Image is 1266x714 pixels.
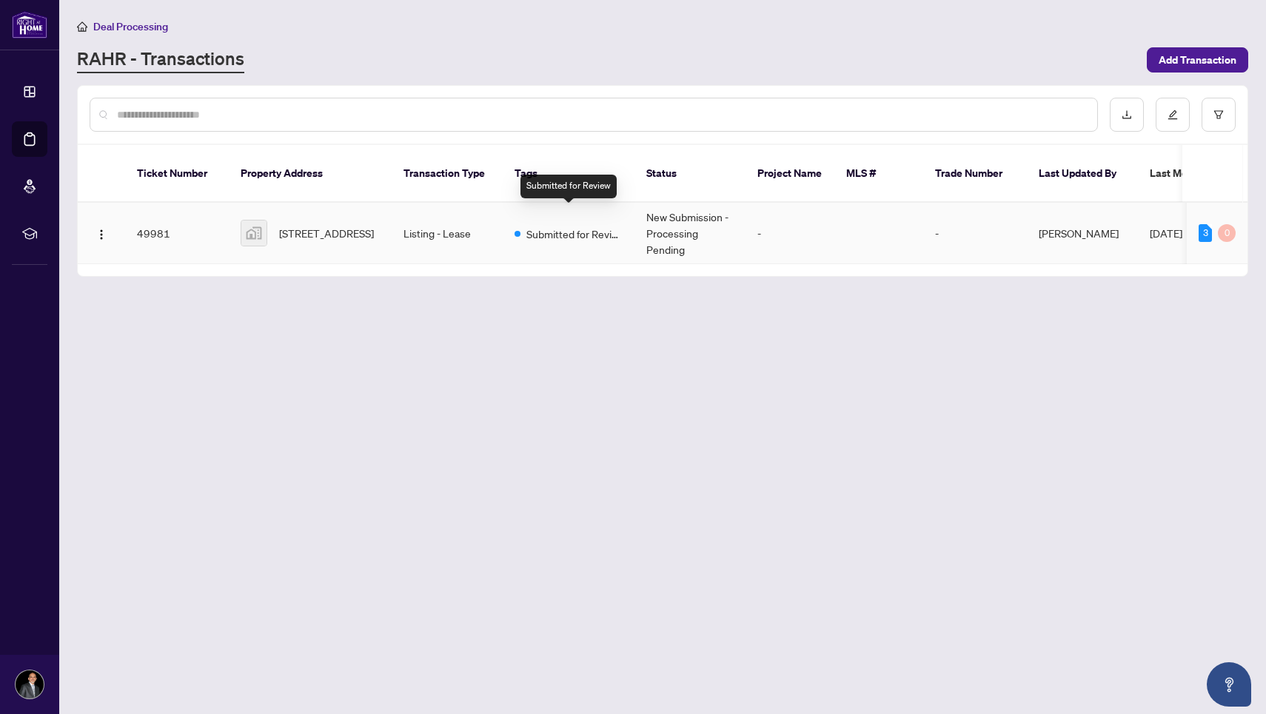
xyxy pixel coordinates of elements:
[392,203,503,264] td: Listing - Lease
[1150,165,1240,181] span: Last Modified Date
[634,145,746,203] th: Status
[16,670,44,698] img: Profile Icon
[1147,47,1248,73] button: Add Transaction
[392,145,503,203] th: Transaction Type
[1207,662,1251,707] button: Open asap
[279,225,374,241] span: [STREET_ADDRESS]
[125,145,229,203] th: Ticket Number
[125,203,229,264] td: 49981
[1110,98,1144,132] button: download
[77,21,87,32] span: home
[1122,110,1132,120] span: download
[923,145,1027,203] th: Trade Number
[746,145,834,203] th: Project Name
[229,145,392,203] th: Property Address
[834,145,923,203] th: MLS #
[634,203,746,264] td: New Submission - Processing Pending
[1218,224,1236,242] div: 0
[1159,48,1236,72] span: Add Transaction
[241,220,267,246] img: thumbnail-img
[90,221,113,245] button: Logo
[1202,98,1236,132] button: filter
[1213,110,1224,120] span: filter
[1150,226,1182,240] span: [DATE]
[1156,98,1190,132] button: edit
[96,229,107,240] img: Logo
[1199,224,1212,242] div: 3
[746,203,834,264] td: -
[1168,110,1178,120] span: edit
[923,203,1027,264] td: -
[77,47,244,73] a: RAHR - Transactions
[520,175,617,198] div: Submitted for Review
[503,145,634,203] th: Tags
[12,11,47,38] img: logo
[93,20,168,33] span: Deal Processing
[1027,145,1138,203] th: Last Updated By
[526,226,623,242] span: Submitted for Review
[1027,203,1138,264] td: [PERSON_NAME]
